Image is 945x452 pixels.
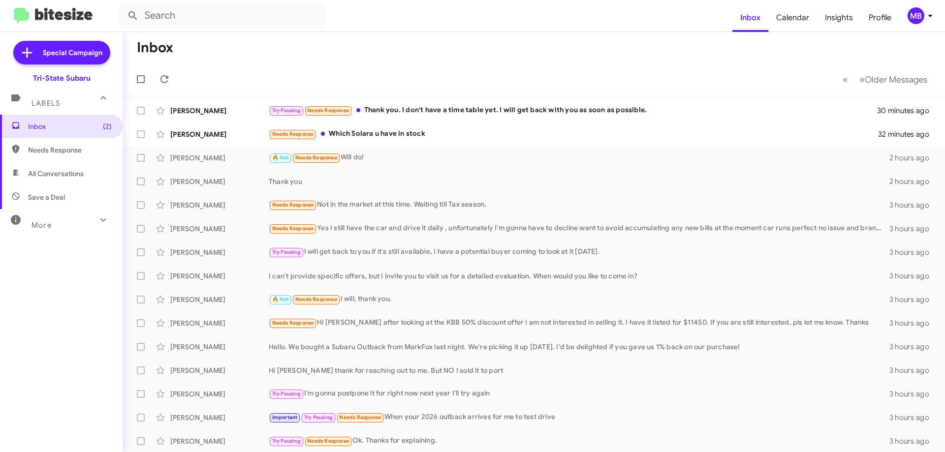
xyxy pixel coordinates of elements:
div: [PERSON_NAME] [170,200,269,210]
div: 3 hours ago [889,271,937,281]
span: Needs Response [307,438,349,444]
span: Needs Response [295,154,337,161]
div: When your 2026 outback arrives for me to test drive [269,412,889,423]
span: » [859,73,865,86]
div: I will, thank you. [269,294,889,305]
div: 3 hours ago [889,365,937,375]
div: 3 hours ago [889,200,937,210]
div: 32 minutes ago [878,129,937,139]
span: Needs Response [339,414,381,421]
div: Will do! [269,152,889,163]
div: I'm gonna postpone it for right now next year I'll try again [269,388,889,399]
div: Thank you [269,177,889,186]
div: 3 hours ago [889,295,937,304]
span: Needs Response [272,320,314,326]
div: I can't provide specific offers, but I invite you to visit us for a detailed evaluation. When wou... [269,271,889,281]
div: Thank you. I don't have a time table yet. I will get back with you as soon as possible. [269,105,878,116]
span: Try Pausing [304,414,333,421]
div: [PERSON_NAME] [170,318,269,328]
input: Search [119,4,326,28]
span: Needs Response [272,131,314,137]
nav: Page navigation example [837,69,933,90]
span: Important [272,414,298,421]
div: [PERSON_NAME] [170,436,269,446]
a: Calendar [768,3,817,32]
div: [PERSON_NAME] [170,177,269,186]
div: I will get back to you if it's still available, I have a potential buyer coming to look at it [DA... [269,246,889,258]
span: « [843,73,848,86]
span: 🔥 Hot [272,296,289,302]
span: Needs Response [272,202,314,208]
span: Special Campaign [43,48,102,58]
div: 30 minutes ago [878,106,937,116]
span: Try Pausing [272,249,301,255]
h1: Inbox [137,40,173,56]
span: More [31,221,52,230]
div: 3 hours ago [889,436,937,446]
div: 3 hours ago [889,247,937,257]
span: Labels [31,99,60,108]
div: [PERSON_NAME] [170,224,269,234]
a: Special Campaign [13,41,110,64]
div: [PERSON_NAME] [170,365,269,375]
div: [PERSON_NAME] [170,271,269,281]
span: Try Pausing [272,107,301,114]
div: MB [908,7,924,24]
div: [PERSON_NAME] [170,413,269,422]
div: Hello. We bought a Subaru Outback from MarkFox last night. We're picking it up [DATE]. I'd be del... [269,342,889,352]
a: Inbox [732,3,768,32]
span: Try Pausing [272,438,301,444]
div: Tri-State Subaru [33,73,91,83]
div: 3 hours ago [889,413,937,422]
div: 2 hours ago [889,153,937,163]
div: Yes I still have the car and drive it daily , unfortunately I'm gonna have to decline want to avo... [269,223,889,234]
span: Needs Response [28,145,112,155]
span: Try Pausing [272,391,301,397]
div: [PERSON_NAME] [170,389,269,399]
div: Hi [PERSON_NAME] thank for reaching out to me. But NO I sold it to port [269,365,889,375]
div: [PERSON_NAME] [170,129,269,139]
div: [PERSON_NAME] [170,106,269,116]
span: 🔥 Hot [272,154,289,161]
div: 3 hours ago [889,342,937,352]
span: Needs Response [295,296,337,302]
div: 3 hours ago [889,389,937,399]
div: Which Solara u have in stock [269,128,878,140]
div: [PERSON_NAME] [170,153,269,163]
span: Needs Response [307,107,349,114]
div: 2 hours ago [889,177,937,186]
button: MB [899,7,934,24]
div: 3 hours ago [889,224,937,234]
span: All Conversations [28,169,84,179]
button: Next [853,69,933,90]
span: (2) [103,121,112,131]
span: Needs Response [272,225,314,232]
div: Hi [PERSON_NAME] after looking at the KBB 50% discount offer I am not interested in selling it. I... [269,317,889,329]
a: Insights [817,3,861,32]
div: Ok. Thanks for explaining. [269,435,889,447]
div: [PERSON_NAME] [170,342,269,352]
div: Not in the market at this time. Waiting till Tax season. [269,199,889,211]
span: Older Messages [865,74,927,85]
div: [PERSON_NAME] [170,247,269,257]
div: 3 hours ago [889,318,937,328]
span: Save a Deal [28,192,65,202]
a: Profile [861,3,899,32]
span: Inbox [28,121,112,131]
div: [PERSON_NAME] [170,295,269,304]
button: Previous [837,69,854,90]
